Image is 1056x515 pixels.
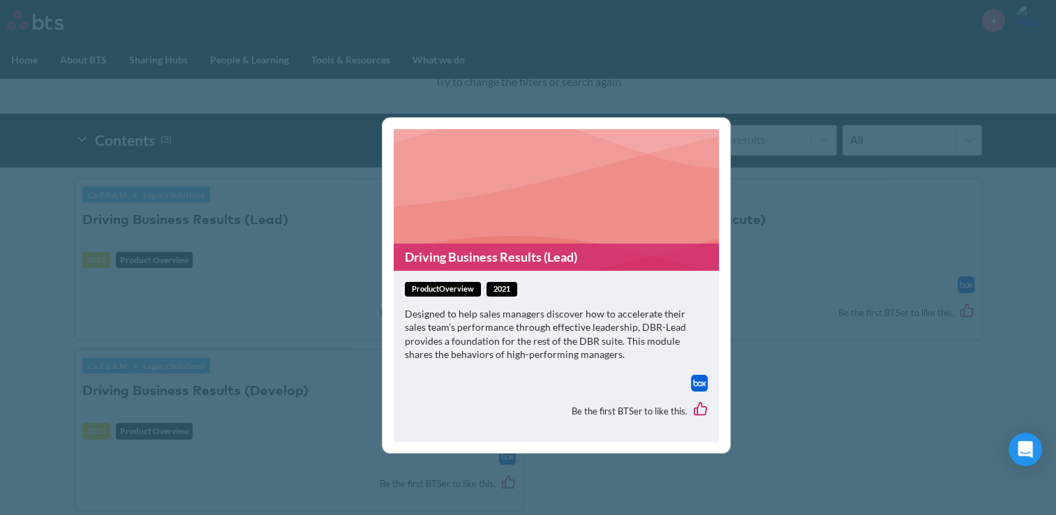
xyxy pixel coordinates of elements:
[394,244,719,271] a: Driving Business Results (Lead)
[1009,433,1042,466] div: Open Intercom Messenger
[691,375,708,391] img: Box logo
[405,391,708,431] div: Be the first BTSer to like this.
[691,375,708,391] a: Download file from Box
[486,282,517,297] span: 2021
[405,282,481,297] span: productOverview
[405,307,708,361] p: Designed to help sales managers discover how to accelerate their sales team’s performance through...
